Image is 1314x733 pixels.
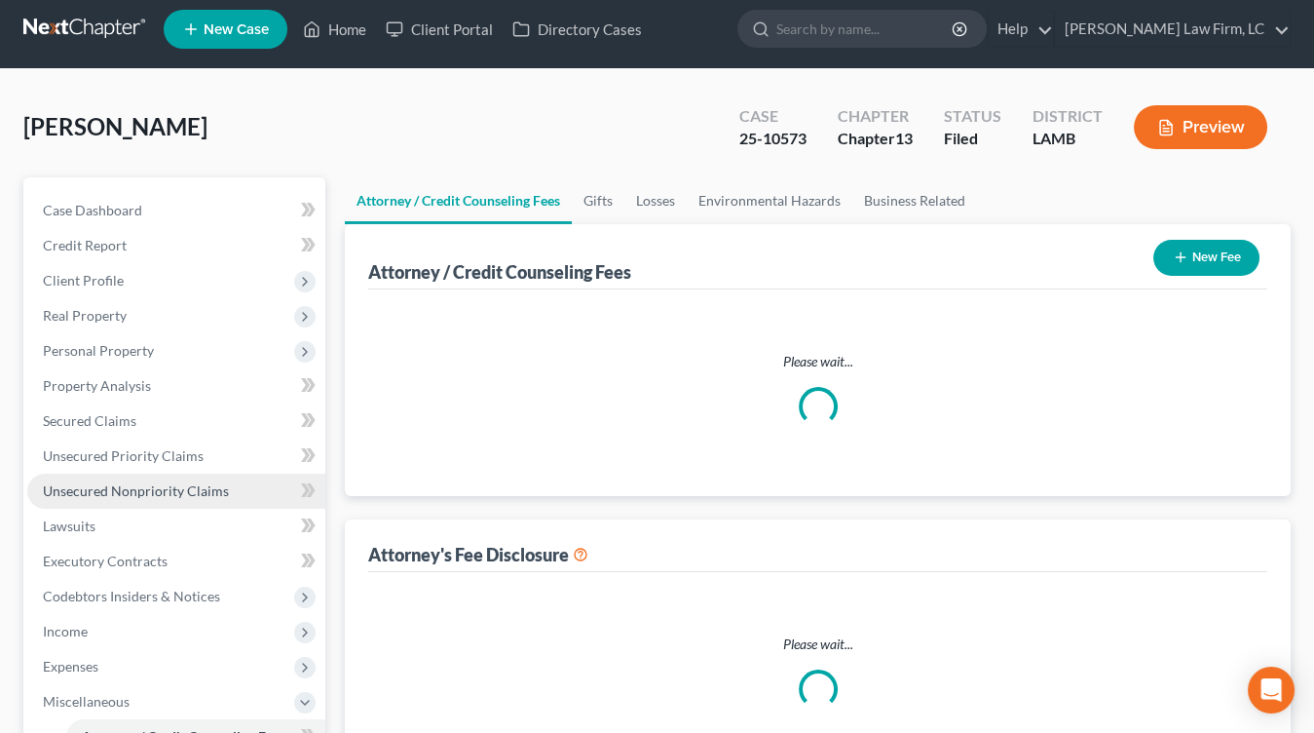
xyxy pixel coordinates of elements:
span: Codebtors Insiders & Notices [43,588,220,604]
div: Status [944,105,1001,128]
a: Business Related [852,177,977,224]
span: Expenses [43,658,98,675]
div: LAMB [1032,128,1103,150]
a: Attorney / Credit Counseling Fees [345,177,572,224]
a: Case Dashboard [27,193,325,228]
span: Unsecured Priority Claims [43,447,204,464]
div: Chapter [838,128,913,150]
div: Chapter [838,105,913,128]
a: Environmental Hazards [687,177,852,224]
a: Unsecured Nonpriority Claims [27,474,325,509]
span: Lawsuits [43,518,95,534]
div: Attorney's Fee Disclosure [368,543,588,566]
span: Property Analysis [43,377,151,394]
a: Losses [624,177,687,224]
div: Filed [944,128,1001,150]
span: Unsecured Nonpriority Claims [43,482,229,499]
span: 13 [895,129,913,147]
a: Executory Contracts [27,544,325,579]
span: Credit Report [43,237,127,253]
button: New Fee [1153,240,1259,276]
a: Gifts [572,177,624,224]
p: Please wait... [384,635,1252,654]
span: Personal Property [43,342,154,359]
div: Open Intercom Messenger [1248,667,1295,714]
div: 25-10573 [739,128,807,150]
span: [PERSON_NAME] [23,112,207,140]
a: Secured Claims [27,404,325,439]
p: Please wait... [384,352,1252,371]
a: Client Portal [376,12,503,47]
span: Miscellaneous [43,693,130,710]
span: Secured Claims [43,412,136,429]
span: Real Property [43,307,127,324]
div: District [1032,105,1103,128]
input: Search by name... [776,11,955,47]
span: Executory Contracts [43,553,168,569]
span: Case Dashboard [43,202,142,218]
a: Directory Cases [503,12,652,47]
span: Income [43,623,88,639]
a: Help [988,12,1053,47]
span: Client Profile [43,272,124,289]
a: Property Analysis [27,368,325,404]
a: Credit Report [27,228,325,263]
a: Unsecured Priority Claims [27,439,325,474]
a: [PERSON_NAME] Law Firm, LC [1055,12,1290,47]
button: Preview [1134,105,1267,149]
a: Lawsuits [27,509,325,544]
span: New Case [204,22,269,37]
div: Case [739,105,807,128]
div: Attorney / Credit Counseling Fees [368,260,631,284]
a: Home [293,12,376,47]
